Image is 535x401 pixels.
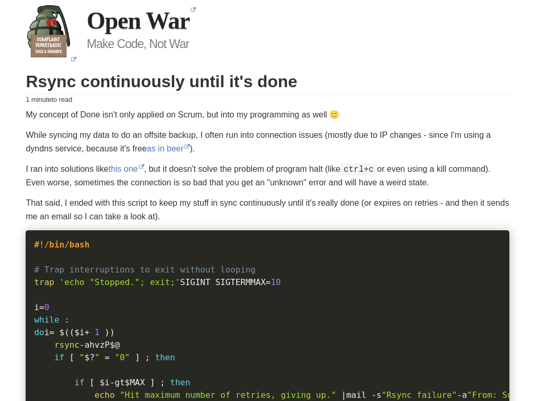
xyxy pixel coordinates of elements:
span: " " [79,352,100,362]
span: : [64,315,69,325]
span: $(( [60,327,75,337]
span: do [34,327,44,337]
span: if [74,378,84,387]
span: )) [104,327,114,337]
span: 0 [44,302,50,312]
span: $i [60,327,115,337]
span: 10 [271,277,281,287]
span: 1 [95,327,100,337]
span: $MAX [125,378,145,387]
code: ctrl+c [340,163,377,176]
a: Home [17,5,87,68]
span: #!/bin/bash [34,240,89,250]
span: ; [160,378,165,387]
span: then [170,378,191,387]
p: While syncing my data to do an offsite backup, I often run into connection issues (mostly due to ... [26,128,509,156]
span: = [266,277,271,287]
span: # Trap interruptions to exit without looping [34,265,255,275]
span: "Rsync failure" [381,390,457,400]
h1: Rsync continuously until it's done [26,73,509,95]
p: My concept of Done isn't only applied on Scrum, but into my programming as well 🙂 [26,108,509,122]
span: ; [145,352,150,362]
span: "Hit maximum number of retries, giving up." [120,390,336,400]
span: [ [89,378,95,387]
span: while [34,315,59,325]
span: $i [100,378,110,387]
a: as in beer [147,144,190,153]
span: trap [34,277,54,287]
span: 'echo "Stopped."; exit;' [60,277,180,287]
img: Home [27,5,70,57]
span: $? [85,352,95,362]
p: That said, I ended with this script to keep my stuff in sync continuously until it's really done ... [26,196,509,223]
span: echo [95,390,115,400]
small: 1 minute to read [26,95,509,105]
span: ] [150,378,155,387]
span: if [54,352,64,362]
span: MAX [251,277,266,287]
span: = [104,352,110,362]
span: $@ [110,340,120,350]
span: rsync [54,340,79,350]
a: Open War [87,7,196,34]
h3: Make Code, Not War [17,37,518,51]
span: = [49,327,54,337]
span: then [155,352,176,362]
span: ] [135,352,140,362]
span: + [85,327,90,337]
span: [ [69,352,75,362]
span: | [341,390,346,400]
a: this one [109,164,144,173]
p: I ran into solutions like , but it doesn't solve the problem of program halt (like or even using ... [26,162,509,190]
span: "0" [115,352,130,362]
span: i [34,302,39,312]
span: = [39,302,44,312]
